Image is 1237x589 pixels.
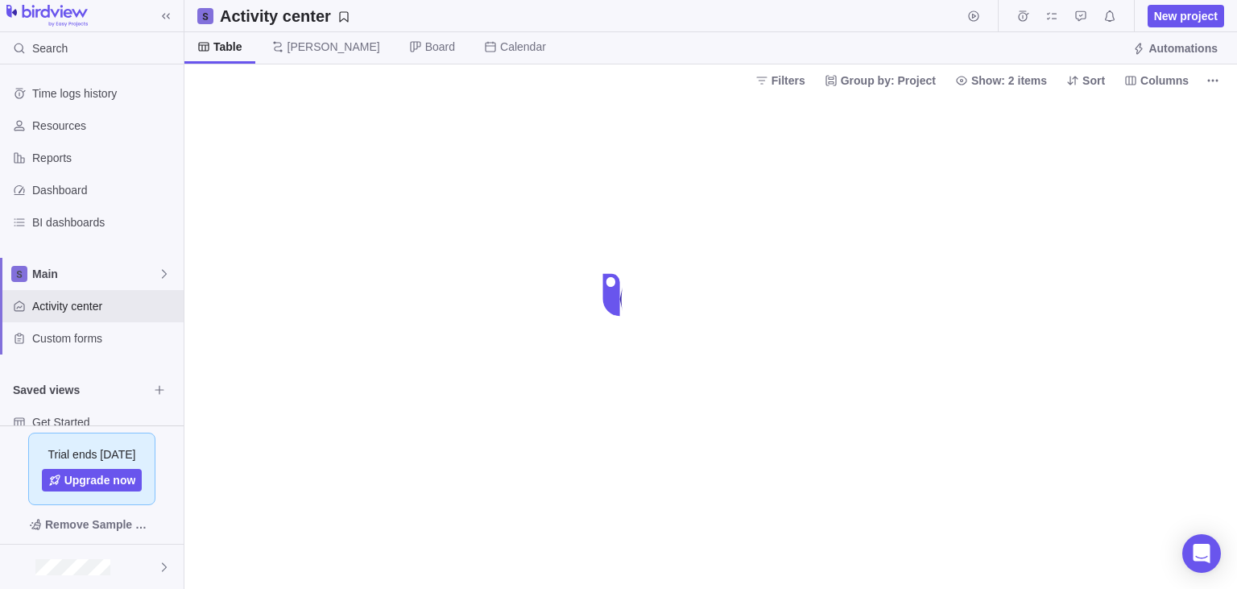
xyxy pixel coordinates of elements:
span: Sort [1060,69,1111,92]
span: Trial ends [DATE] [48,446,136,462]
span: Remove Sample Data [13,512,171,537]
a: My assignments [1040,12,1063,25]
span: Group by: Project [818,69,942,92]
span: Activity center [32,298,177,314]
span: Custom forms [32,330,177,346]
span: BI dashboards [32,214,177,230]
span: Approval requests [1069,5,1092,27]
img: logo [6,5,88,27]
div: <h1>xss</h1> [10,558,29,577]
span: Columns [1118,69,1195,92]
div: Open Intercom Messenger [1182,534,1221,573]
span: [PERSON_NAME] [288,39,380,55]
span: Automations [1126,37,1224,60]
span: Start timer [962,5,985,27]
span: Reports [32,150,177,166]
span: Filters [772,73,805,89]
a: Upgrade now [42,469,143,492]
span: Dashboard [32,182,177,198]
span: Calendar [500,39,546,55]
span: Filters [749,69,812,92]
span: Saved views [13,382,148,398]
span: Remove Sample Data [45,515,155,534]
span: Automations [1148,40,1218,56]
span: Get Started [32,414,177,430]
span: Group by: Project [841,73,936,89]
span: Columns [1140,73,1189,89]
span: Upgrade now [64,472,136,488]
span: Show: 2 items [949,69,1053,92]
span: New project [1148,5,1224,27]
span: Save your current layout and filters as a View [213,5,357,27]
span: Browse views [148,379,171,401]
h2: Activity center [220,5,331,27]
span: Board [425,39,455,55]
span: New project [1154,8,1218,24]
a: Notifications [1098,12,1121,25]
span: Notifications [1098,5,1121,27]
span: Resources [32,118,177,134]
span: Search [32,40,68,56]
span: More actions [1202,69,1224,92]
span: Main [32,266,158,282]
span: My assignments [1040,5,1063,27]
span: Show: 2 items [971,73,1047,89]
a: Approval requests [1069,12,1092,25]
span: Time logs [1012,5,1034,27]
div: loading [586,263,651,327]
span: Table [213,39,242,55]
span: Sort [1082,73,1105,89]
a: Time logs [1012,12,1034,25]
span: Time logs history [32,85,177,102]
